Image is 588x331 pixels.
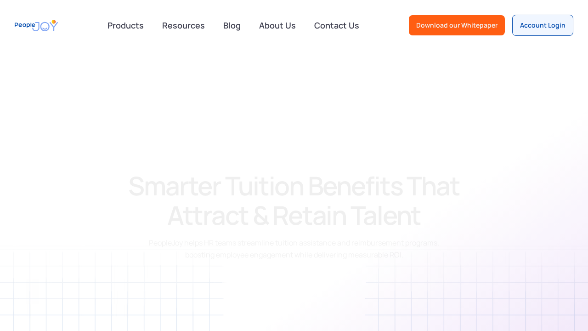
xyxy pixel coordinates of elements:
div: Download our Whitepaper [416,21,498,30]
h1: Smarter Tuition Benefits That Attract & Retain Talent [101,171,487,230]
a: Blog [218,15,246,35]
div: Products [102,16,149,34]
a: About Us [254,15,301,35]
a: Contact Us [309,15,365,35]
div: Account Login [520,21,565,30]
a: home [15,15,58,36]
a: Account Login [512,15,573,36]
a: Resources [157,15,210,35]
a: Download our Whitepaper [409,15,505,35]
div: PeopleJoy helps HR teams streamline tuition assistance and reimbursement programs, boosting emplo... [140,237,448,261]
